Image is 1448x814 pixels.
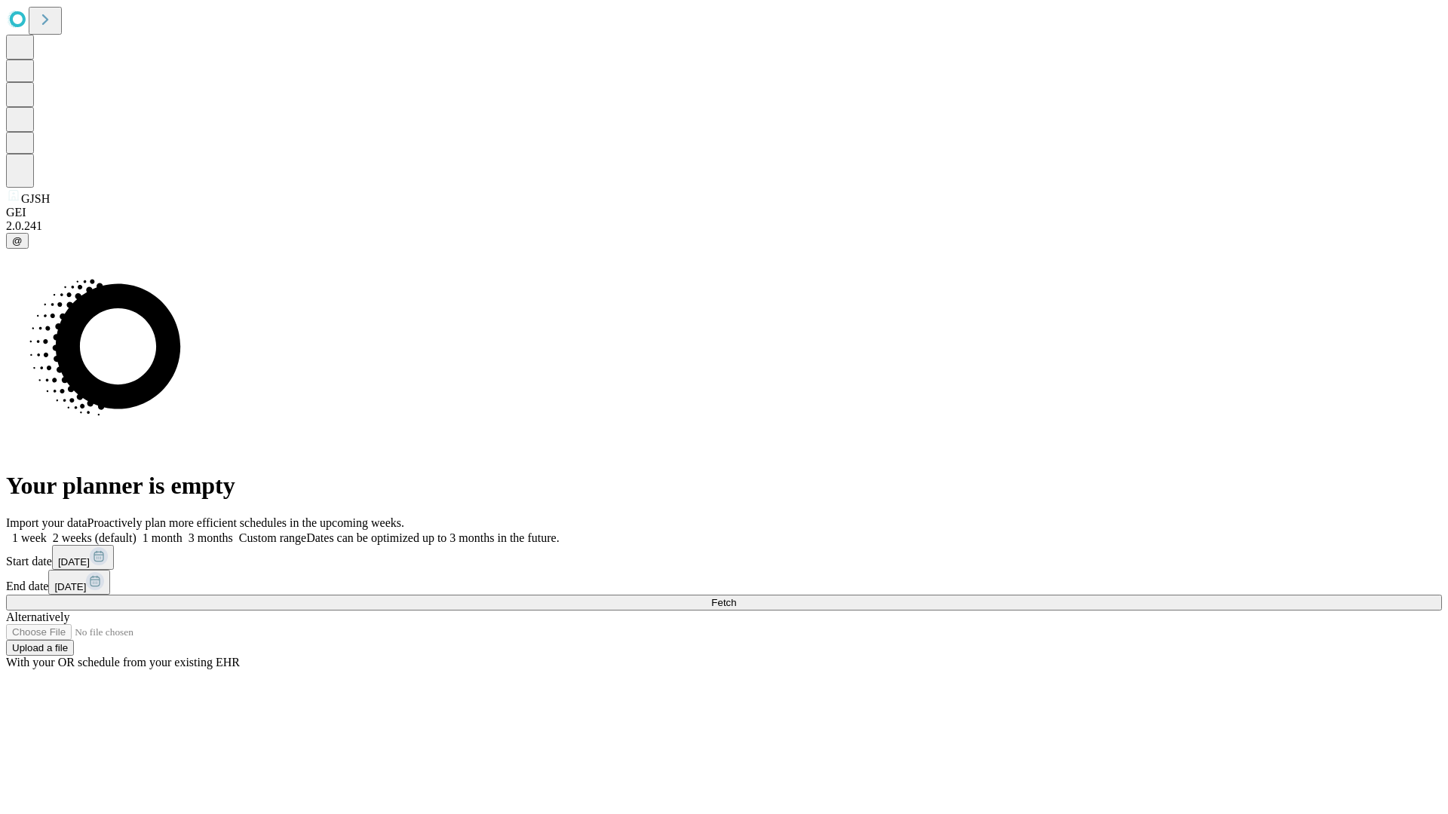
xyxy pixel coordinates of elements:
span: 1 month [143,531,183,544]
div: Start date [6,545,1442,570]
button: @ [6,233,29,249]
span: [DATE] [54,581,86,592]
button: [DATE] [48,570,110,595]
span: Dates can be optimized up to 3 months in the future. [306,531,559,544]
span: Custom range [239,531,306,544]
div: End date [6,570,1442,595]
button: Upload a file [6,640,74,656]
div: 2.0.241 [6,219,1442,233]
div: GEI [6,206,1442,219]
span: Fetch [711,597,736,608]
span: GJSH [21,192,50,205]
span: Alternatively [6,610,69,623]
span: 2 weeks (default) [53,531,137,544]
button: [DATE] [52,545,114,570]
span: 1 week [12,531,47,544]
span: Import your data [6,516,87,529]
h1: Your planner is empty [6,472,1442,500]
span: @ [12,235,23,246]
button: Fetch [6,595,1442,610]
span: [DATE] [58,556,90,568]
span: 3 months [189,531,233,544]
span: Proactively plan more efficient schedules in the upcoming weeks. [87,516,404,529]
span: With your OR schedule from your existing EHR [6,656,240,669]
